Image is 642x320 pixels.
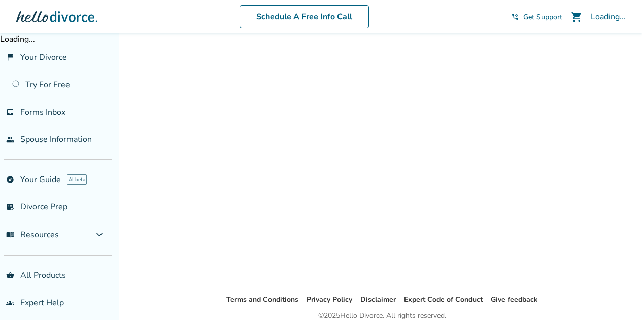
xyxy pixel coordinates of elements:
[491,294,538,306] li: Give feedback
[6,229,59,240] span: Resources
[6,299,14,307] span: groups
[6,231,14,239] span: menu_book
[511,13,519,21] span: phone_in_talk
[307,295,352,304] a: Privacy Policy
[6,108,14,116] span: inbox
[511,12,562,22] a: phone_in_talkGet Support
[591,11,626,22] div: Loading...
[404,295,483,304] a: Expert Code of Conduct
[93,229,106,241] span: expand_more
[6,135,14,144] span: people
[6,271,14,279] span: shopping_basket
[6,203,14,211] span: list_alt_check
[523,12,562,22] span: Get Support
[6,53,14,61] span: flag_2
[360,294,396,306] li: Disclaimer
[226,295,298,304] a: Terms and Conditions
[6,175,14,184] span: explore
[240,5,369,28] a: Schedule A Free Info Call
[570,11,583,23] span: shopping_cart
[20,106,65,118] span: Forms Inbox
[67,174,87,185] span: AI beta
